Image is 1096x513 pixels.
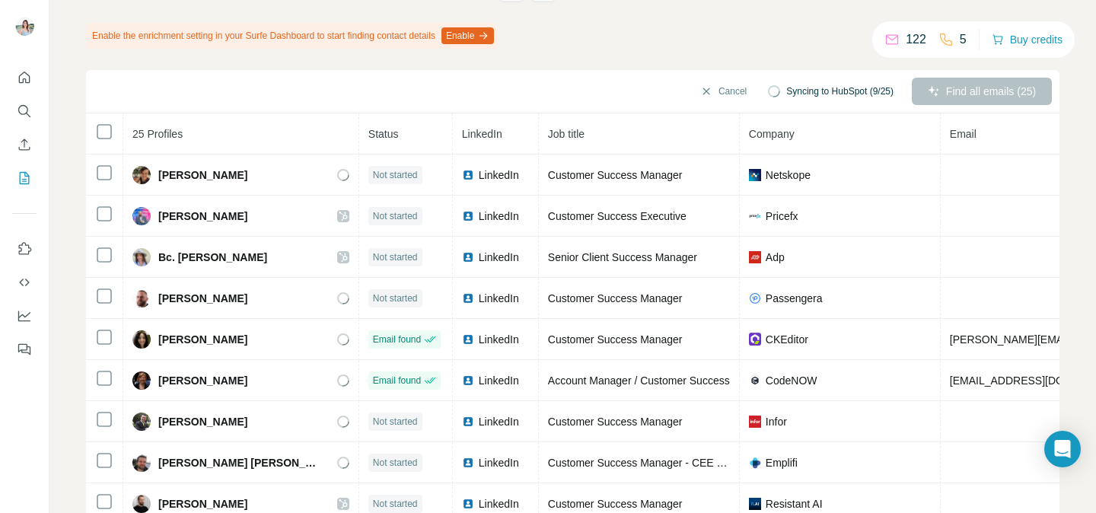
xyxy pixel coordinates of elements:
[158,414,247,429] span: [PERSON_NAME]
[766,167,811,183] span: Netskope
[479,496,519,511] span: LinkedIn
[86,23,497,49] div: Enable the enrichment setting in your Surfe Dashboard to start finding contact details
[132,495,151,513] img: Avatar
[766,414,787,429] span: Infor
[12,64,37,91] button: Quick start
[950,128,977,140] span: Email
[132,289,151,307] img: Avatar
[749,498,761,510] img: company-logo
[766,250,785,265] span: Adp
[373,456,418,470] span: Not started
[548,169,683,181] span: Customer Success Manager
[548,333,683,346] span: Customer Success Manager
[12,97,37,125] button: Search
[373,209,418,223] span: Not started
[462,251,474,263] img: LinkedIn logo
[373,415,418,429] span: Not started
[548,292,683,304] span: Customer Success Manager
[749,374,761,387] img: company-logo
[766,373,817,388] span: CodeNOW
[373,250,418,264] span: Not started
[132,166,151,184] img: Avatar
[462,416,474,428] img: LinkedIn logo
[766,291,823,306] span: Passengera
[548,374,730,387] span: Account Manager / Customer Success
[158,209,247,224] span: [PERSON_NAME]
[132,207,151,225] img: Avatar
[12,15,37,40] img: Avatar
[462,457,474,469] img: LinkedIn logo
[462,374,474,387] img: LinkedIn logo
[12,269,37,296] button: Use Surfe API
[132,248,151,266] img: Avatar
[548,210,687,222] span: Customer Success Executive
[479,414,519,429] span: LinkedIn
[479,373,519,388] span: LinkedIn
[373,374,421,387] span: Email found
[749,292,761,304] img: company-logo
[158,455,322,470] span: [PERSON_NAME] [PERSON_NAME]
[12,302,37,330] button: Dashboard
[749,251,761,263] img: company-logo
[690,78,757,105] button: Cancel
[158,250,267,265] span: Bc. [PERSON_NAME]
[960,30,967,49] p: 5
[766,496,823,511] span: Resistant AI
[749,128,795,140] span: Company
[12,164,37,192] button: My lists
[368,128,399,140] span: Status
[158,332,247,347] span: [PERSON_NAME]
[749,416,761,428] img: company-logo
[479,250,519,265] span: LinkedIn
[441,27,494,44] button: Enable
[992,29,1063,50] button: Buy credits
[462,169,474,181] img: LinkedIn logo
[786,84,894,98] span: Syncing to HubSpot (9/25)
[158,167,247,183] span: [PERSON_NAME]
[132,128,183,140] span: 25 Profiles
[373,168,418,182] span: Not started
[462,333,474,346] img: LinkedIn logo
[158,496,247,511] span: [PERSON_NAME]
[548,128,585,140] span: Job title
[749,210,761,222] img: company-logo
[462,292,474,304] img: LinkedIn logo
[462,128,502,140] span: LinkedIn
[766,455,798,470] span: Emplifi
[12,131,37,158] button: Enrich CSV
[373,497,418,511] span: Not started
[132,413,151,431] img: Avatar
[462,210,474,222] img: LinkedIn logo
[548,498,683,510] span: Customer Success Manager
[462,498,474,510] img: LinkedIn logo
[158,291,247,306] span: [PERSON_NAME]
[548,416,683,428] span: Customer Success Manager
[12,235,37,263] button: Use Surfe on LinkedIn
[749,333,761,345] img: company-logo
[373,333,421,346] span: Email found
[479,209,519,224] span: LinkedIn
[766,332,808,347] span: CKEditor
[766,209,798,224] span: Pricefx
[12,336,37,363] button: Feedback
[906,30,926,49] p: 122
[548,251,697,263] span: Senior Client Success Manager
[749,457,761,469] img: company-logo
[132,330,151,349] img: Avatar
[548,457,750,469] span: Customer Success Manager - CEE Region
[479,332,519,347] span: LinkedIn
[479,167,519,183] span: LinkedIn
[1044,431,1081,467] div: Open Intercom Messenger
[479,455,519,470] span: LinkedIn
[749,169,761,181] img: company-logo
[132,371,151,390] img: Avatar
[373,292,418,305] span: Not started
[158,373,247,388] span: [PERSON_NAME]
[479,291,519,306] span: LinkedIn
[132,454,151,472] img: Avatar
